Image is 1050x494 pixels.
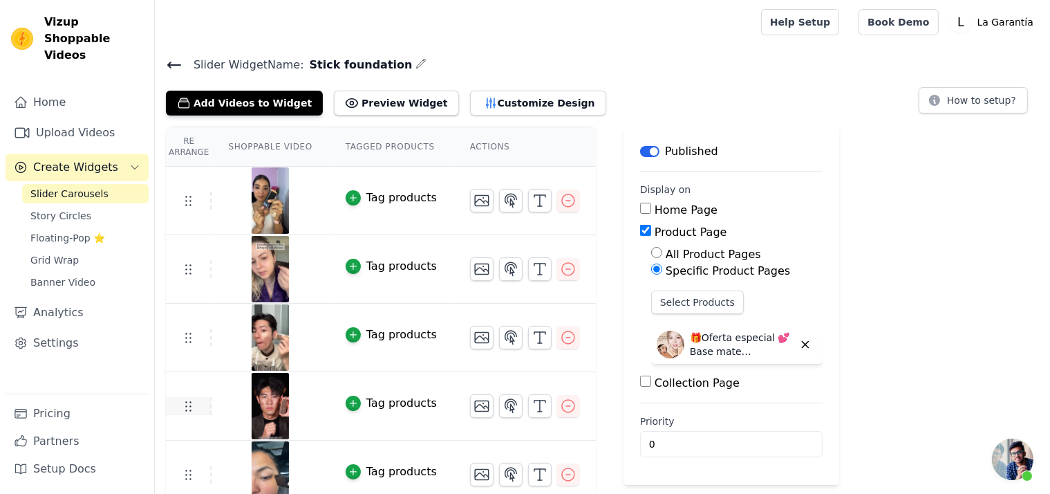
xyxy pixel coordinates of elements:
[182,57,304,73] span: Slider Widget Name:
[22,184,149,203] a: Slider Carousels
[655,376,740,390] label: Collection Page
[33,159,118,176] span: Create Widgets
[957,15,964,29] text: L
[655,226,727,239] label: Product Page
[30,209,91,223] span: Story Circles
[366,395,437,412] div: Tag products
[470,463,494,486] button: Change Thumbnail
[166,91,323,116] button: Add Videos to Widget
[666,264,790,277] label: Specific Product Pages
[972,10,1039,35] p: La Garantía
[415,55,426,74] div: Edit Name
[11,28,33,50] img: Vizup
[470,189,494,212] button: Change Thumbnail
[166,127,212,167] th: Re Arrange
[6,89,149,116] a: Home
[304,57,413,73] span: Stick foundation
[30,275,95,289] span: Banner Video
[470,257,494,281] button: Change Thumbnail
[346,190,437,206] button: Tag products
[657,331,684,358] img: 🎁Oferta especial 💕Base mate aterciopelada en barra
[44,14,143,64] span: Vizup Shoppable Videos
[334,91,458,116] button: Preview Widget
[251,236,290,302] img: vizup-images-decb.png
[6,455,149,483] a: Setup Docs
[690,331,794,358] p: 🎁Oferta especial 💕Base mate aterciopelada en barra
[6,400,149,428] a: Pricing
[22,206,149,226] a: Story Circles
[919,87,1028,113] button: How to setup?
[6,428,149,455] a: Partners
[366,190,437,206] div: Tag products
[329,127,453,167] th: Tagged Products
[346,327,437,343] button: Tag products
[761,9,839,35] a: Help Setup
[950,10,1039,35] button: L La Garantía
[470,91,606,116] button: Customize Design
[212,127,328,167] th: Shoppable Video
[453,127,596,167] th: Actions
[919,97,1028,110] a: How to setup?
[470,326,494,349] button: Change Thumbnail
[794,333,817,356] button: Delete widget
[655,203,718,217] label: Home Page
[251,373,290,439] img: vizup-images-2145.png
[665,143,718,160] p: Published
[470,394,494,418] button: Change Thumbnail
[640,414,823,428] label: Priority
[251,167,290,234] img: vizup-images-4e9f.png
[6,329,149,357] a: Settings
[666,248,761,261] label: All Product Pages
[346,395,437,412] button: Tag products
[651,291,744,314] button: Select Products
[30,231,105,245] span: Floating-Pop ⭐
[366,327,437,343] div: Tag products
[251,304,290,371] img: vizup-images-1ec4.png
[6,119,149,147] a: Upload Videos
[640,183,691,196] legend: Display on
[30,187,109,201] span: Slider Carousels
[22,273,149,292] a: Banner Video
[859,9,938,35] a: Book Demo
[6,299,149,327] a: Analytics
[30,253,79,267] span: Grid Wrap
[346,464,437,480] button: Tag products
[992,439,1033,480] div: Chat abierto
[22,250,149,270] a: Grid Wrap
[366,258,437,275] div: Tag products
[366,464,437,480] div: Tag products
[6,154,149,181] button: Create Widgets
[22,228,149,248] a: Floating-Pop ⭐
[346,258,437,275] button: Tag products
